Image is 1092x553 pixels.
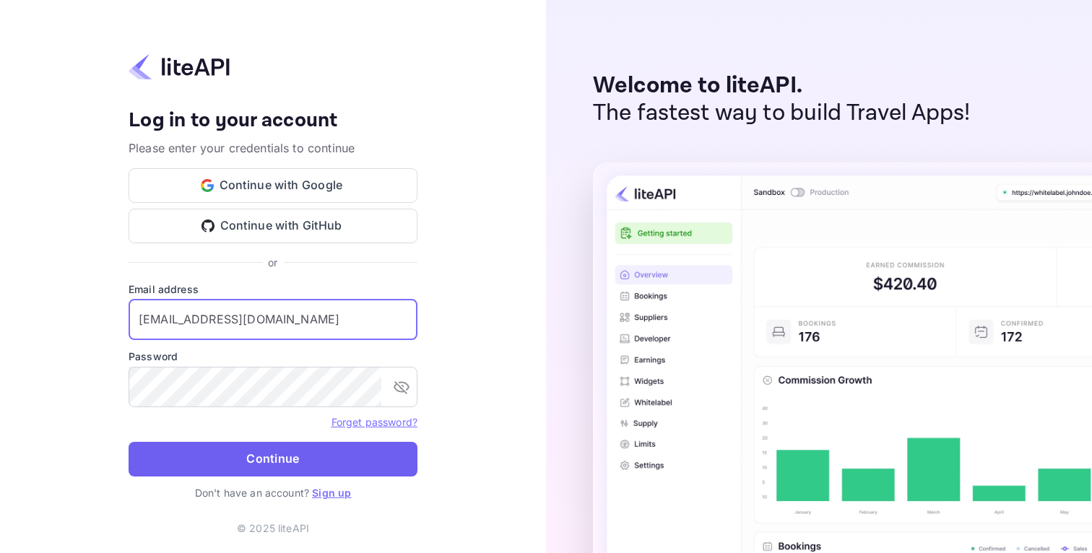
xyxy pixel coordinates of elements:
[387,373,416,401] button: toggle password visibility
[129,53,230,81] img: liteapi
[593,72,971,100] p: Welcome to liteAPI.
[129,108,417,134] h4: Log in to your account
[312,487,351,499] a: Sign up
[129,300,417,340] input: Enter your email address
[268,255,277,270] p: or
[129,282,417,297] label: Email address
[129,349,417,364] label: Password
[129,442,417,476] button: Continue
[331,416,417,428] a: Forget password?
[129,209,417,243] button: Continue with GitHub
[129,139,417,157] p: Please enter your credentials to continue
[237,521,309,536] p: © 2025 liteAPI
[331,414,417,429] a: Forget password?
[593,100,971,127] p: The fastest way to build Travel Apps!
[129,485,417,500] p: Don't have an account?
[129,168,417,203] button: Continue with Google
